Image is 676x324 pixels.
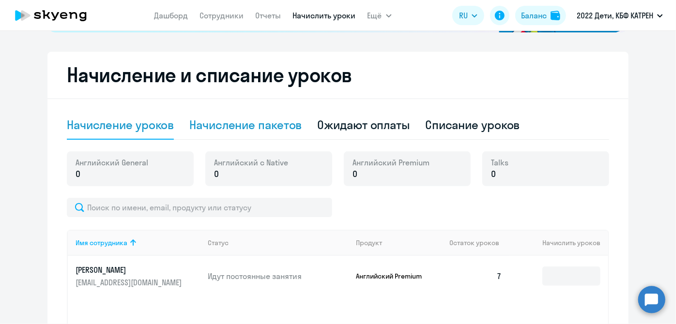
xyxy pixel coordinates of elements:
a: Отчеты [256,11,281,20]
p: Английский Premium [356,272,429,280]
p: [EMAIL_ADDRESS][DOMAIN_NAME] [76,277,184,288]
div: Баланс [521,10,547,21]
input: Поиск по имени, email, продукту или статусу [67,198,332,217]
a: Дашборд [154,11,188,20]
span: 0 [353,168,357,180]
div: Ожидают оплаты [318,117,410,133]
span: Ещё [368,10,382,21]
div: Начисление уроков [67,117,174,133]
a: [PERSON_NAME][EMAIL_ADDRESS][DOMAIN_NAME] [76,265,200,288]
div: Имя сотрудника [76,238,127,247]
img: balance [551,11,560,20]
div: Списание уроков [425,117,520,133]
p: Идут постоянные занятия [208,271,348,281]
span: 0 [76,168,80,180]
span: 0 [214,168,219,180]
div: Остаток уроков [449,238,509,247]
button: Балансbalance [515,6,566,25]
div: Статус [208,238,229,247]
div: Продукт [356,238,442,247]
td: 7 [442,256,509,296]
span: 0 [491,168,496,180]
span: RU [459,10,468,21]
button: Ещё [368,6,392,25]
div: Статус [208,238,348,247]
span: Остаток уроков [449,238,499,247]
div: Имя сотрудника [76,238,200,247]
a: Сотрудники [200,11,244,20]
p: 2022 Дети, КБФ КАТРЕН [577,10,653,21]
button: 2022 Дети, КБФ КАТРЕН [572,4,668,27]
div: Начисление пакетов [189,117,302,133]
th: Начислить уроков [509,230,608,256]
button: RU [452,6,484,25]
h2: Начисление и списание уроков [67,63,609,87]
span: Talks [491,157,508,168]
p: [PERSON_NAME] [76,265,184,275]
span: Английский General [76,157,148,168]
span: Английский Premium [353,157,430,168]
span: Английский с Native [214,157,288,168]
div: Продукт [356,238,382,247]
a: Начислить уроки [293,11,356,20]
